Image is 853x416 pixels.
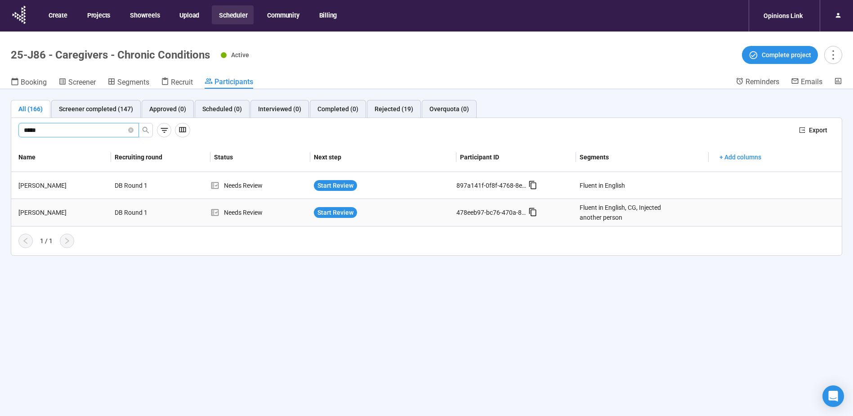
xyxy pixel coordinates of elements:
[128,126,134,135] span: close-circle
[429,104,469,114] div: Overquota (0)
[171,78,193,86] span: Recruit
[15,181,111,190] div: [PERSON_NAME]
[161,77,193,89] a: Recruit
[111,143,211,172] th: Recruiting round
[63,237,71,244] span: right
[580,181,625,190] div: Fluent in English
[205,77,253,89] a: Participants
[719,152,761,162] span: + Add columns
[762,50,811,60] span: Complete project
[11,49,210,61] h1: 25-J86 - Caregivers - Chronic Conditions
[801,77,822,86] span: Emails
[317,208,353,217] span: Start Review
[138,123,153,137] button: search
[758,7,808,24] div: Opinions Link
[59,104,133,114] div: Screener completed (147)
[312,5,344,24] button: Billing
[22,237,29,244] span: left
[712,150,768,164] button: + Add columns
[111,204,179,221] div: DB Round 1
[149,104,186,114] div: Approved (0)
[258,104,301,114] div: Interviewed (0)
[107,77,149,89] a: Segments
[18,104,43,114] div: All (166)
[799,127,805,133] span: export
[314,180,357,191] button: Start Review
[231,51,249,59] span: Active
[21,78,47,86] span: Booking
[15,208,111,217] div: [PERSON_NAME]
[822,385,844,407] div: Open Intercom Messenger
[317,181,353,190] span: Start Review
[824,46,842,64] button: more
[11,143,111,172] th: Name
[18,234,33,248] button: left
[791,77,822,88] a: Emails
[809,125,827,135] span: Export
[456,181,528,190] div: 897a141f-0f8f-4768-8e32-bbbb2f14b9f6
[456,143,576,172] th: Participant ID
[117,78,149,86] span: Segments
[11,77,47,89] a: Booking
[210,143,310,172] th: Status
[202,104,242,114] div: Scheduled (0)
[827,49,839,61] span: more
[742,46,818,64] button: Complete project
[58,77,96,89] a: Screener
[68,78,96,86] span: Screener
[375,104,413,114] div: Rejected (19)
[746,77,779,86] span: Reminders
[123,5,166,24] button: Showreels
[128,127,134,133] span: close-circle
[80,5,116,24] button: Projects
[111,177,179,194] div: DB Round 1
[456,208,528,217] div: 478eeb97-bc76-470a-8c2b-8e697c86359e
[736,77,779,88] a: Reminders
[576,143,709,172] th: Segments
[310,143,456,172] th: Next step
[580,203,662,222] div: Fluent in English, CG, Injected another person
[142,127,149,134] span: search
[40,236,53,246] div: 1 / 1
[792,123,835,137] button: exportExport
[210,181,310,190] div: Needs Review
[214,77,253,86] span: Participants
[41,5,74,24] button: Create
[260,5,305,24] button: Community
[314,207,357,218] button: Start Review
[317,104,358,114] div: Completed (0)
[60,234,74,248] button: right
[212,5,254,24] button: Scheduler
[172,5,205,24] button: Upload
[210,208,310,217] div: Needs Review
